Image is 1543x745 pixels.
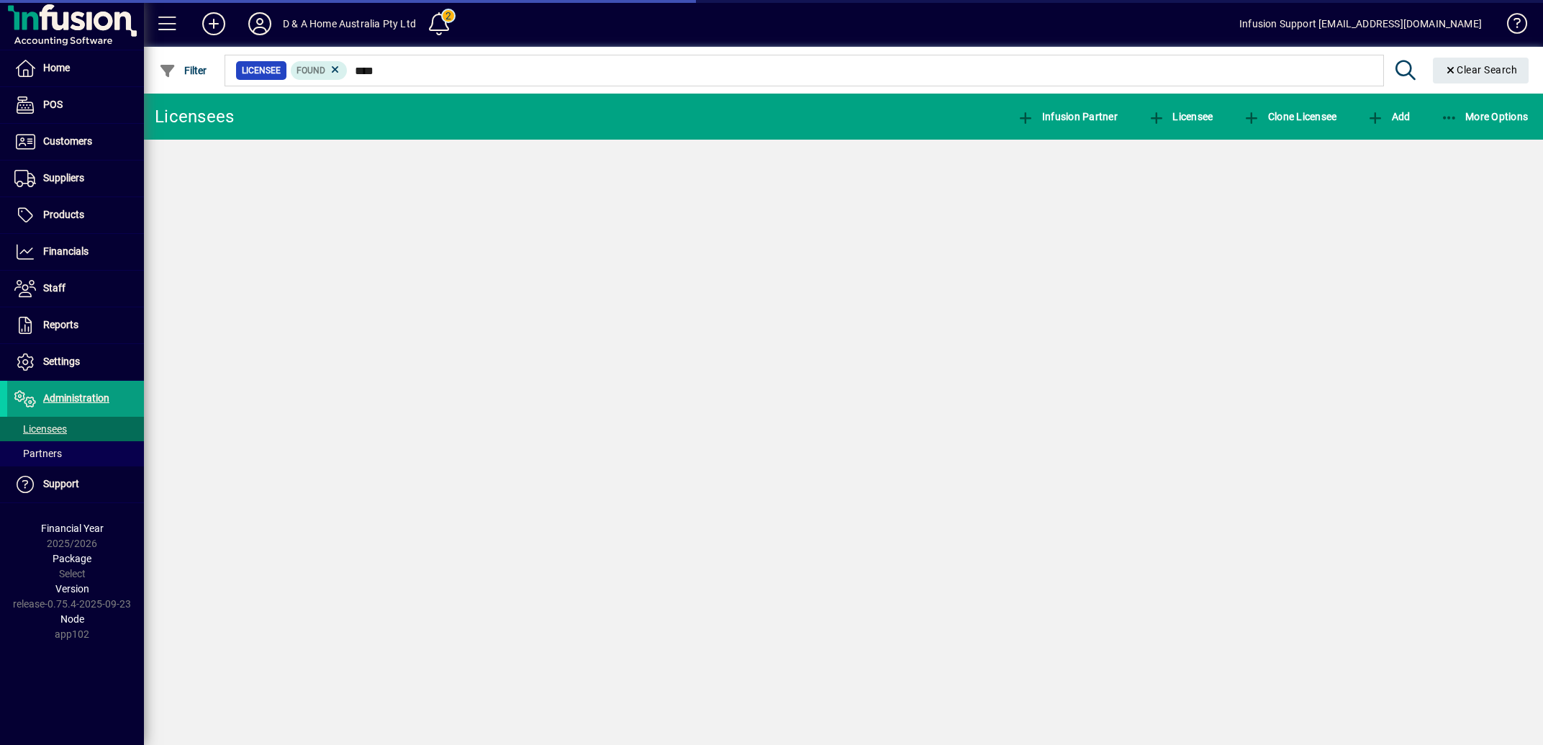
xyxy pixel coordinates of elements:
span: Found [297,66,325,76]
span: Financial Year [41,523,104,534]
span: Staff [43,282,65,294]
span: Filter [159,65,207,76]
a: Suppliers [7,161,144,197]
a: Support [7,466,144,502]
button: Add [191,11,237,37]
button: More Options [1437,104,1532,130]
span: Licensees [14,423,67,435]
span: Suppliers [43,172,84,184]
span: Administration [43,392,109,404]
a: Licensees [7,417,144,441]
div: Infusion Support [EMAIL_ADDRESS][DOMAIN_NAME] [1239,12,1482,35]
span: Licensee [1148,111,1213,122]
a: Home [7,50,144,86]
span: Settings [43,356,80,367]
a: Settings [7,344,144,380]
span: Support [43,478,79,489]
span: Financials [43,245,89,257]
button: Profile [237,11,283,37]
span: Clear Search [1444,64,1518,76]
mat-chip: Found Status: Found [291,61,348,80]
button: Filter [155,58,211,83]
a: Customers [7,124,144,160]
div: Licensees [155,105,234,128]
span: POS [43,99,63,110]
button: Add [1363,104,1413,130]
a: Staff [7,271,144,307]
span: Version [55,583,89,595]
span: More Options [1441,111,1529,122]
span: Home [43,62,70,73]
span: Clone Licensee [1243,111,1336,122]
a: POS [7,87,144,123]
span: Infusion Partner [1017,111,1118,122]
span: Reports [43,319,78,330]
a: Financials [7,234,144,270]
a: Partners [7,441,144,466]
button: Clear [1433,58,1529,83]
span: Add [1367,111,1410,122]
span: Partners [14,448,62,459]
span: Licensee [242,63,281,78]
button: Infusion Partner [1013,104,1121,130]
span: Customers [43,135,92,147]
span: Node [60,613,84,625]
div: D & A Home Australia Pty Ltd [283,12,416,35]
a: Reports [7,307,144,343]
button: Licensee [1144,104,1217,130]
button: Clone Licensee [1239,104,1340,130]
a: Knowledge Base [1496,3,1525,50]
a: Products [7,197,144,233]
span: Package [53,553,91,564]
span: Products [43,209,84,220]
